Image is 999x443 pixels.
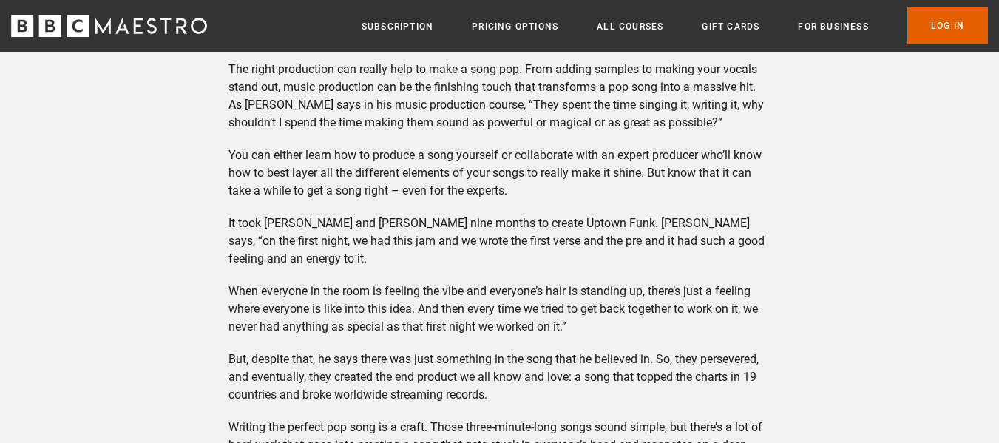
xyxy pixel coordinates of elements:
[362,7,988,44] nav: Primary
[228,351,771,404] p: But, despite that, he says there was just something in the song that he believed in. So, they per...
[228,214,771,268] p: It took [PERSON_NAME] and [PERSON_NAME] nine months to create Uptown Funk. [PERSON_NAME] says, “o...
[702,19,759,34] a: Gift Cards
[472,19,558,34] a: Pricing Options
[362,19,433,34] a: Subscription
[597,19,663,34] a: All Courses
[228,146,771,200] p: You can either learn how to produce a song yourself or collaborate with an expert producer who’ll...
[11,15,207,37] svg: BBC Maestro
[228,283,771,336] p: When everyone in the room is feeling the vibe and everyone’s hair is standing up, there’s just a ...
[907,7,988,44] a: Log In
[798,19,868,34] a: For business
[228,61,771,132] p: The right production can really help to make a song pop. From adding samples to making your vocal...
